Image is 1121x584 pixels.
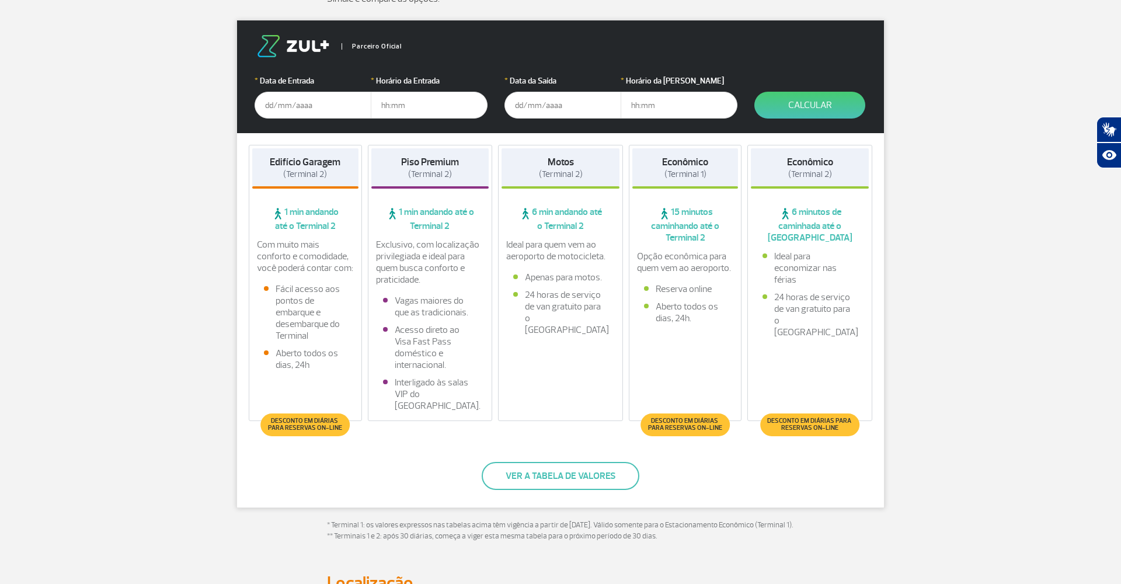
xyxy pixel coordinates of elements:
[787,156,833,168] strong: Econômico
[539,169,583,180] span: (Terminal 2)
[621,75,737,87] label: Horário da [PERSON_NAME]
[1096,117,1121,142] button: Abrir tradutor de língua de sinais.
[662,156,708,168] strong: Econômico
[644,283,727,295] li: Reserva online
[637,251,734,274] p: Opção econômica para quem vem ao aeroporto.
[644,301,727,324] li: Aberto todos os dias, 24h.
[646,418,724,432] span: Desconto em diárias para reservas on-line
[513,272,608,283] li: Apenas para motos.
[270,156,340,168] strong: Edifício Garagem
[763,251,857,286] li: Ideal para economizar nas férias
[408,169,452,180] span: (Terminal 2)
[283,169,327,180] span: (Terminal 2)
[327,520,794,543] p: * Terminal 1: os valores expressos nas tabelas acima têm vigência a partir de [DATE]. Válido some...
[371,92,488,119] input: hh:mm
[513,289,608,336] li: 24 horas de serviço de van gratuito para o [GEOGRAPHIC_DATA]
[264,347,347,371] li: Aberto todos os dias, 24h
[504,75,621,87] label: Data da Saída
[255,35,332,57] img: logo-zul.png
[255,75,371,87] label: Data de Entrada
[252,206,358,232] span: 1 min andando até o Terminal 2
[383,377,478,412] li: Interligado às salas VIP do [GEOGRAPHIC_DATA].
[788,169,832,180] span: (Terminal 2)
[632,206,739,244] span: 15 minutos caminhando até o Terminal 2
[257,239,354,274] p: Com muito mais conforto e comodidade, você poderá contar com:
[621,92,737,119] input: hh:mm
[504,92,621,119] input: dd/mm/aaaa
[548,156,574,168] strong: Motos
[371,206,489,232] span: 1 min andando até o Terminal 2
[342,43,402,50] span: Parceiro Oficial
[1096,117,1121,168] div: Plugin de acessibilidade da Hand Talk.
[506,239,615,262] p: Ideal para quem vem ao aeroporto de motocicleta.
[1096,142,1121,168] button: Abrir recursos assistivos.
[767,418,854,432] span: Desconto em diárias para reservas on-line
[376,239,485,286] p: Exclusivo, com localização privilegiada e ideal para quem busca conforto e praticidade.
[502,206,619,232] span: 6 min andando até o Terminal 2
[763,291,857,338] li: 24 horas de serviço de van gratuito para o [GEOGRAPHIC_DATA]
[401,156,459,168] strong: Piso Premium
[482,462,639,490] button: Ver a tabela de valores
[664,169,706,180] span: (Terminal 1)
[255,92,371,119] input: dd/mm/aaaa
[371,75,488,87] label: Horário da Entrada
[383,295,478,318] li: Vagas maiores do que as tradicionais.
[754,92,865,119] button: Calcular
[751,206,869,244] span: 6 minutos de caminhada até o [GEOGRAPHIC_DATA]
[266,418,344,432] span: Desconto em diárias para reservas on-line
[383,324,478,371] li: Acesso direto ao Visa Fast Pass doméstico e internacional.
[264,283,347,342] li: Fácil acesso aos pontos de embarque e desembarque do Terminal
